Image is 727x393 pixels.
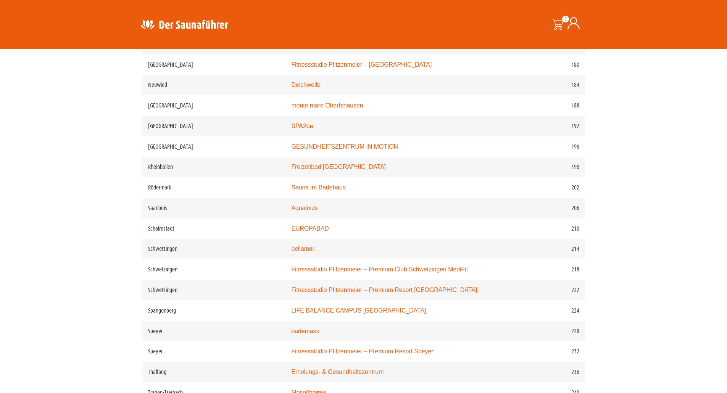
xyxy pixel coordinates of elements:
[291,307,426,314] a: LIFE BALANCE CAMPUS [GEOGRAPHIC_DATA]
[291,102,363,109] a: monte mare Obertshausen
[501,136,585,157] td: 196
[291,328,319,334] a: bademaxx
[142,75,286,95] td: Neuwied
[142,239,286,259] td: Schwetzingen
[501,259,585,280] td: 218
[142,95,286,116] td: [GEOGRAPHIC_DATA]
[501,95,585,116] td: 188
[501,177,585,198] td: 202
[142,280,286,300] td: Schwetzingen
[142,116,286,136] td: [GEOGRAPHIC_DATA]
[142,157,286,177] td: Rheinböllen
[291,82,321,88] a: Deichwelle
[562,16,569,22] span: 0
[291,143,398,150] a: GESUNDHEITSZENTRUM IN MOTION
[501,321,585,342] td: 228
[142,198,286,218] td: Saarlouis
[142,136,286,157] td: [GEOGRAPHIC_DATA]
[291,348,433,355] a: Fitnessstudio Pfitzenmeier – Premium Resort Speyer
[142,55,286,75] td: [GEOGRAPHIC_DATA]
[291,266,468,273] a: Fitnessstudio Pfitzenmeier – Premium Club Schwetzingen MediFit
[291,225,329,232] a: EUROPABAD
[501,280,585,300] td: 222
[142,300,286,321] td: Spangenberg
[501,55,585,75] td: 180
[142,259,286,280] td: Schwetzingen
[291,164,385,170] a: Freizeitbad [GEOGRAPHIC_DATA]
[291,61,432,68] a: Fitnessstudio Pfitzenmeier – [GEOGRAPHIC_DATA]
[291,369,384,375] a: Erholungs- & Gesundheitszentrum
[291,123,313,129] a: SPA2be
[142,341,286,362] td: Speyer
[501,341,585,362] td: 232
[142,321,286,342] td: Speyer
[501,239,585,259] td: 214
[291,287,477,293] a: Fitnessstudio Pfitzenmeier – Premium Resort [GEOGRAPHIC_DATA]
[501,300,585,321] td: 224
[142,218,286,239] td: Schalmstadt
[142,177,286,198] td: Rödermark
[501,198,585,218] td: 206
[291,184,346,191] a: Sauna im Badehaus
[501,218,585,239] td: 210
[142,362,286,382] td: Thalfang
[291,245,314,252] a: bellamar
[501,157,585,177] td: 198
[291,205,318,211] a: Aqualouis
[501,362,585,382] td: 236
[501,75,585,95] td: 184
[501,116,585,136] td: 192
